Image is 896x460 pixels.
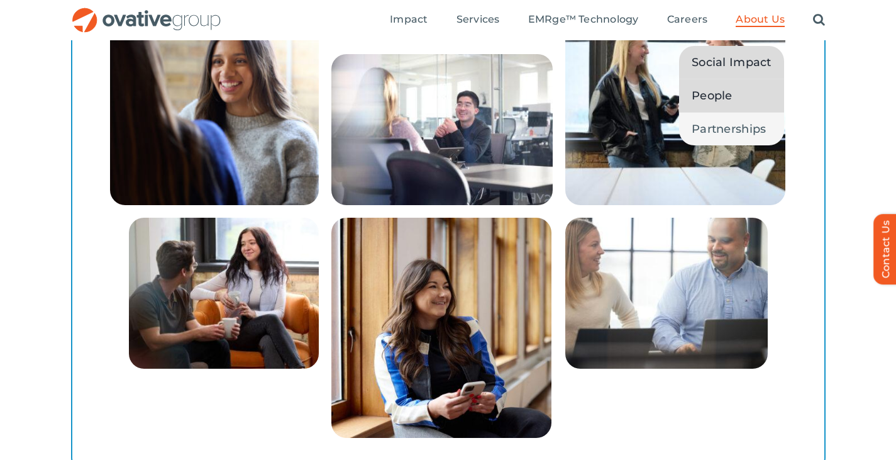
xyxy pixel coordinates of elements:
[692,53,772,71] span: Social Impact
[667,13,708,27] a: Careers
[390,13,428,26] span: Impact
[692,87,733,104] span: People
[736,13,785,27] a: About Us
[528,13,639,26] span: EMRge™ Technology
[331,54,553,205] img: Home – Grid 1
[736,13,785,26] span: About Us
[679,113,784,145] a: Partnerships
[129,218,319,369] img: Social Impact – Bottom Collage 3
[565,218,768,369] img: Social Impact – Bottom Collage 5
[667,13,708,26] span: Careers
[813,13,825,27] a: Search
[71,6,222,18] a: OG_Full_horizontal_RGB
[456,13,500,27] a: Services
[390,13,428,27] a: Impact
[692,120,766,138] span: Partnerships
[679,79,784,112] a: People
[679,46,784,79] a: Social Impact
[331,218,551,438] img: Social Impact – Bottom Collage 4
[456,13,500,26] span: Services
[528,13,639,27] a: EMRge™ Technology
